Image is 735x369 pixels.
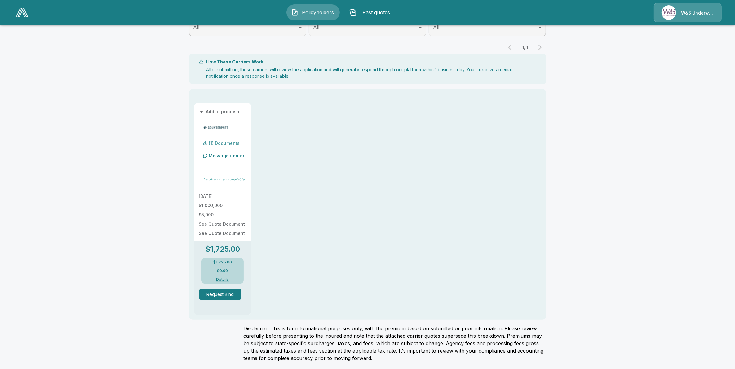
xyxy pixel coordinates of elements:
[193,24,200,30] span: All
[206,59,263,65] p: How These Carriers Work
[213,260,232,264] p: $1,725.00
[203,177,246,182] p: No attachments available
[199,108,242,115] button: +Add to proposal
[199,289,246,300] span: Request Bind
[433,24,439,30] span: All
[201,123,230,132] img: counterpartmladmitted
[209,152,245,159] p: Message center
[200,110,204,114] span: +
[681,10,714,16] p: W&S Underwriters
[199,222,246,226] p: See Quote Document
[662,5,676,20] img: Agency Icon
[359,9,393,16] span: Past quotes
[345,4,398,20] button: Past quotes IconPast quotes
[291,9,299,16] img: Policyholders Icon
[205,245,240,253] p: $1,725.00
[244,325,546,362] p: Disclaimer: This is for informational purposes only, with the premium based on submitted or prior...
[301,9,335,16] span: Policyholders
[199,194,246,198] p: [DATE]
[199,231,246,236] p: See Quote Document
[199,213,246,217] p: $5,000
[349,9,357,16] img: Past quotes Icon
[199,203,246,208] p: $1,000,000
[209,141,240,145] p: (1) Documents
[16,8,28,17] img: AA Logo
[654,3,722,22] a: Agency IconW&S Underwriters
[199,289,242,300] button: Request Bind
[210,278,235,281] button: Details
[286,4,340,20] button: Policyholders IconPolicyholders
[206,66,536,79] p: After submitting, these carriers will review the application and will generally respond through o...
[217,269,228,273] p: $0.00
[519,45,531,50] p: 1 / 1
[313,24,319,30] span: All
